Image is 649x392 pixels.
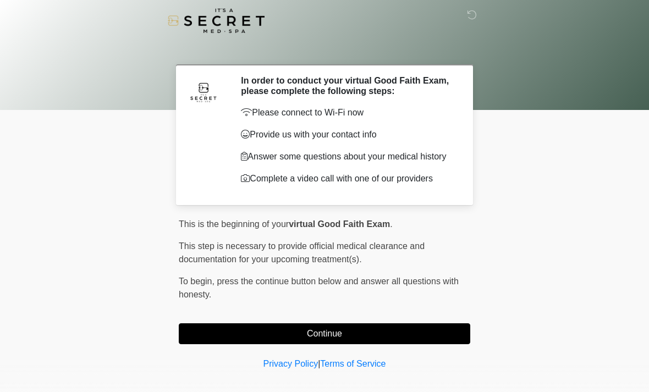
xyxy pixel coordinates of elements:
span: This is the beginning of your [179,219,289,229]
p: Complete a video call with one of our providers [241,172,454,185]
span: . [390,219,392,229]
span: To begin, [179,277,217,286]
h2: In order to conduct your virtual Good Faith Exam, please complete the following steps: [241,75,454,96]
a: Terms of Service [320,359,386,368]
p: Provide us with your contact info [241,128,454,141]
img: It's A Secret Med Spa Logo [168,8,265,33]
a: Privacy Policy [263,359,318,368]
button: Continue [179,323,470,344]
span: press the continue button below and answer all questions with honesty. [179,277,459,299]
p: Answer some questions about your medical history [241,150,454,163]
strong: virtual Good Faith Exam [289,219,390,229]
h1: ‎ ‎ [170,40,479,60]
img: Agent Avatar [187,75,220,108]
a: | [318,359,320,368]
p: Please connect to Wi-Fi now [241,106,454,119]
span: This step is necessary to provide official medical clearance and documentation for your upcoming ... [179,241,425,264]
